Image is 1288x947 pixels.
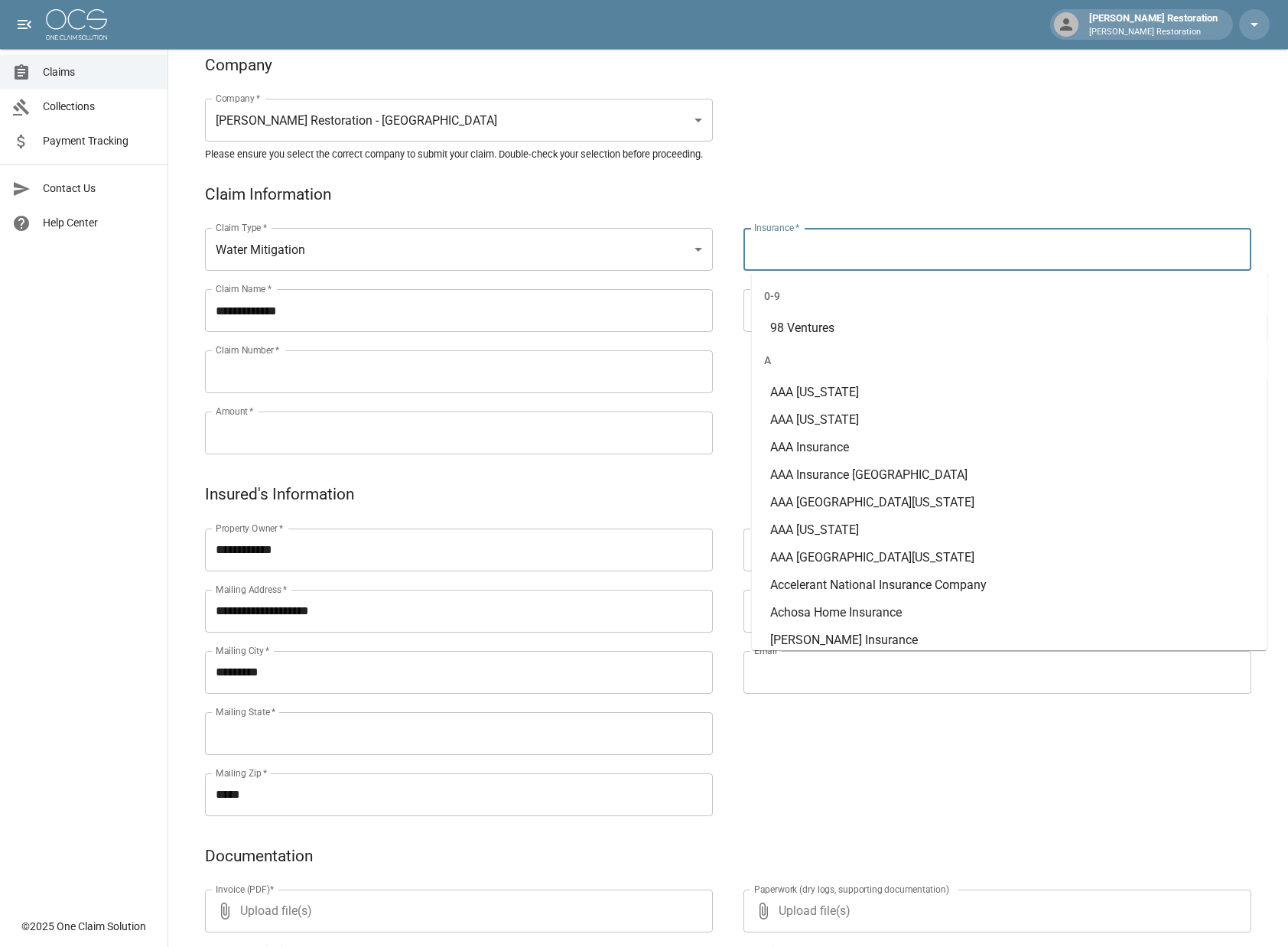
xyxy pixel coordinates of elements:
label: Amount [216,405,254,418]
label: Invoice (PDF)* [216,883,275,896]
label: Mailing Address [216,583,287,596]
label: Insurance [754,221,799,234]
span: [PERSON_NAME] Insurance [770,633,918,647]
span: AAA [US_STATE] [770,412,859,427]
div: 0-9 [752,278,1267,314]
label: Paperwork (dry logs, supporting documentation) [754,883,949,896]
div: [PERSON_NAME] Restoration - [GEOGRAPHIC_DATA] [205,99,713,142]
div: [PERSON_NAME] Restoration [1083,11,1224,38]
label: Mailing City [216,644,270,657]
span: Accelerant National Insurance Company [770,578,987,592]
span: Upload file(s) [240,890,672,932]
label: Claim Type [216,221,267,234]
label: Email [754,644,777,657]
label: Claim Number [216,343,279,356]
span: Contact Us [43,181,155,197]
div: A [752,342,1267,379]
span: AAA [US_STATE] [770,385,859,399]
p: [PERSON_NAME] Restoration [1089,26,1218,39]
span: Upload file(s) [779,890,1210,932]
span: Claims [43,64,155,80]
span: AAA [GEOGRAPHIC_DATA][US_STATE] [770,495,974,509]
span: AAA Insurance [GEOGRAPHIC_DATA] [770,467,968,482]
span: Help Center [43,215,155,231]
span: Achosa Home Insurance [770,605,902,620]
span: 98 Ventures [770,321,834,335]
div: © 2025 One Claim Solution [21,919,146,934]
button: open drawer [9,9,40,40]
span: AAA [US_STATE] [770,522,859,537]
label: Mailing Zip [216,766,268,779]
img: ocs-logo-white-transparent.png [46,9,107,40]
label: Property Owner [216,522,284,535]
span: Payment Tracking [43,133,155,149]
div: Water Mitigation [205,228,713,271]
h5: Please ensure you select the correct company to submit your claim. Double-check your selection be... [205,148,1251,161]
label: Mailing State [216,705,275,718]
label: Company [216,92,261,105]
span: AAA Insurance [770,440,849,454]
label: Claim Name [216,282,272,295]
span: AAA [GEOGRAPHIC_DATA][US_STATE] [770,550,974,565]
span: Collections [43,99,155,115]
